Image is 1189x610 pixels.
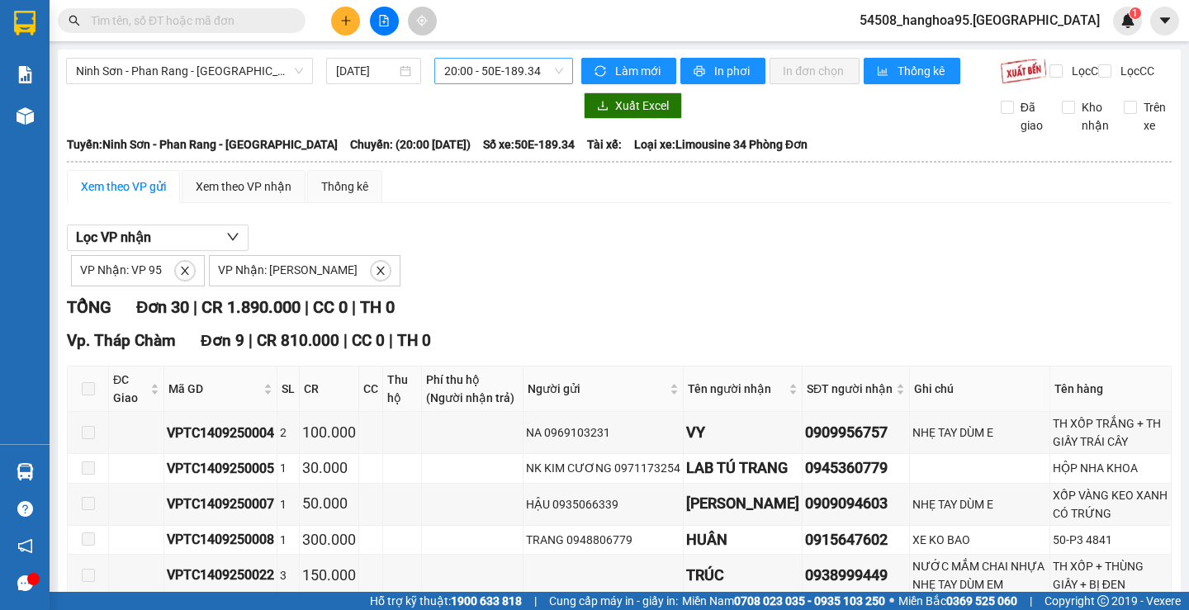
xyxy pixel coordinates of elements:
span: message [17,575,33,591]
b: Tuyến: Ninh Sơn - Phan Rang - [GEOGRAPHIC_DATA] [67,138,338,151]
span: down [226,230,239,244]
span: Vp. Tháp Chàm [67,331,176,350]
div: 1 [280,531,296,549]
div: HẬU 0935066339 [526,495,680,513]
div: VPTC1409250004 [167,423,274,443]
span: caret-down [1158,13,1172,28]
div: XE KO BAO [912,531,1047,549]
span: notification [17,538,33,554]
span: Loại xe: Limousine 34 Phòng Đơn [634,135,808,154]
td: HUÂN [684,526,803,555]
sup: 1 [1130,7,1141,19]
span: SĐT người nhận [807,380,893,398]
div: 300.000 [302,528,356,551]
div: NHẸ TAY DÙM E [912,495,1047,513]
span: | [305,297,309,317]
th: Ghi chú [910,366,1050,412]
div: NA 0969103231 [526,423,680,442]
span: printer [694,65,708,78]
strong: 1900 633 818 [451,594,522,608]
button: printerIn phơi [680,58,765,84]
span: ĐC Giao [113,371,147,407]
span: download [597,100,609,113]
td: 0938999449 [803,555,910,597]
th: CC [359,366,383,412]
span: ⚪️ [889,598,894,604]
span: | [249,331,253,350]
img: 9k= [1000,58,1047,84]
button: In đơn chọn [770,58,860,84]
button: downloadXuất Excel [584,92,682,119]
span: Cung cấp máy in - giấy in: [549,592,678,610]
div: 50-P3 4841 [1053,531,1168,549]
div: TRÚC [686,564,799,587]
button: aim [408,7,437,35]
div: HUÂN [686,528,799,551]
td: TRÚC [684,555,803,597]
span: VP Nhận: VP 95 [80,263,162,277]
input: 14/09/2025 [336,62,396,80]
span: Đã giao [1014,98,1049,135]
span: 54508_hanghoa95.[GEOGRAPHIC_DATA] [846,10,1113,31]
div: XỐP VÀNG KEO XANH CÓ TRỨNG [1053,486,1168,523]
th: SL [277,366,300,412]
span: | [1030,592,1032,610]
img: icon-new-feature [1120,13,1135,28]
div: VPTC1409250008 [167,529,274,550]
img: warehouse-icon [17,107,34,125]
td: VPTC1409250004 [164,412,277,454]
strong: 0369 525 060 [946,594,1017,608]
div: NƯỚC MẮM CHAI NHỰA NHẸ TAY DÙM EM [912,557,1047,593]
div: 0909956757 [805,421,907,444]
span: search [69,15,80,26]
div: LAB TÚ TRANG [686,456,799,480]
input: Tìm tên, số ĐT hoặc mã đơn [91,12,286,30]
div: 2 [280,423,296,442]
div: 0938999449 [805,564,907,587]
span: plus [340,15,352,26]
span: Miền Bắc [898,592,1017,610]
div: 1 [280,495,296,513]
span: Trên xe [1137,98,1172,135]
span: In phơi [714,62,752,80]
span: Thống kê [898,62,947,80]
button: syncLàm mới [581,58,676,84]
div: 0945360779 [805,456,907,480]
span: Chuyến: (20:00 [DATE]) [350,135,471,154]
td: VY [684,412,803,454]
td: VPTC1409250008 [164,526,277,555]
span: TH 0 [360,297,395,317]
span: Người gửi [528,380,666,398]
div: VPTC1409250005 [167,458,274,479]
td: ANH CƯỜNG [684,484,803,526]
div: TH XỐP + THÙNG GIẤY + BỊ ĐEN [1053,557,1168,593]
td: 0909956757 [803,412,910,454]
div: VPTC1409250022 [167,565,274,585]
div: Xem theo VP nhận [196,177,291,196]
span: Lọc CC [1114,62,1157,80]
td: VPTC1409250005 [164,454,277,483]
div: 0909094603 [805,492,907,515]
img: warehouse-icon [17,463,34,480]
img: logo-vxr [14,11,36,35]
div: Thống kê [321,177,368,196]
div: NK KIM CƯƠNG 0971173254 [526,459,680,477]
div: 100.000 [302,421,356,444]
span: Số xe: 50E-189.34 [483,135,575,154]
td: 0915647602 [803,526,910,555]
div: 3 [280,566,296,584]
span: CR 810.000 [257,331,339,350]
td: VPTC1409250022 [164,555,277,597]
div: HỘP NHA KHOA [1053,459,1168,477]
div: 150.000 [302,564,356,587]
span: Lọc VP nhận [76,227,151,248]
div: TRANG 0948806779 [526,531,680,549]
button: file-add [370,7,399,35]
div: 50.000 [302,492,356,515]
div: Xem theo VP gửi [81,177,166,196]
span: CC 0 [313,297,348,317]
th: Tên hàng [1050,366,1172,412]
div: 0915647602 [805,528,907,551]
button: Lọc VP nhận [67,225,249,251]
span: bar-chart [877,65,891,78]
